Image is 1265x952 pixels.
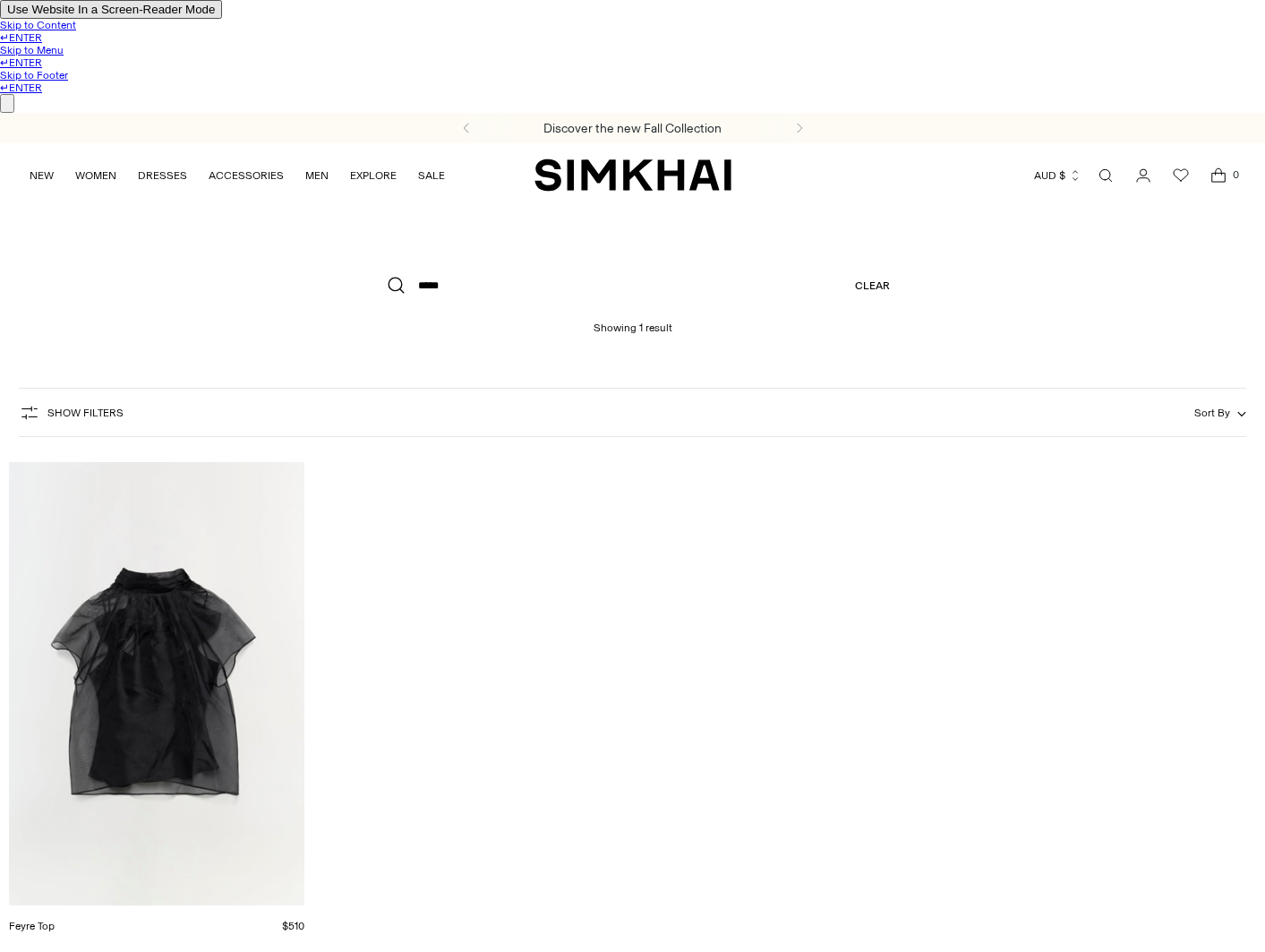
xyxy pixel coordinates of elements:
a: Discover the new Fall Collection [543,121,722,136]
a: Clear [855,264,890,307]
button: Search [375,264,418,307]
a: WOMEN [75,156,116,195]
a: Wishlist [1163,158,1199,193]
button: Sort By [1194,403,1246,423]
a: Open search modal [1088,158,1124,193]
a: Feyre Top [9,462,304,905]
a: MEN [305,156,329,195]
a: EXPLORE [350,156,397,195]
button: AUD $ [1034,156,1081,195]
a: SALE [418,156,445,195]
span: $510 [282,920,304,932]
a: Open cart modal [1201,158,1236,193]
span: 0 [1227,167,1244,183]
a: Feyre Top [9,920,55,932]
a: ACCESSORIES [209,156,284,195]
a: NEW [30,156,54,195]
h1: Showing 1 result [594,307,672,334]
a: Go to the account page [1125,158,1161,193]
a: DRESSES [138,156,187,195]
span: Show Filters [47,407,124,419]
button: Show Filters [19,399,124,427]
a: SIMKHAI [534,158,731,193]
span: Sort By [1194,407,1230,419]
